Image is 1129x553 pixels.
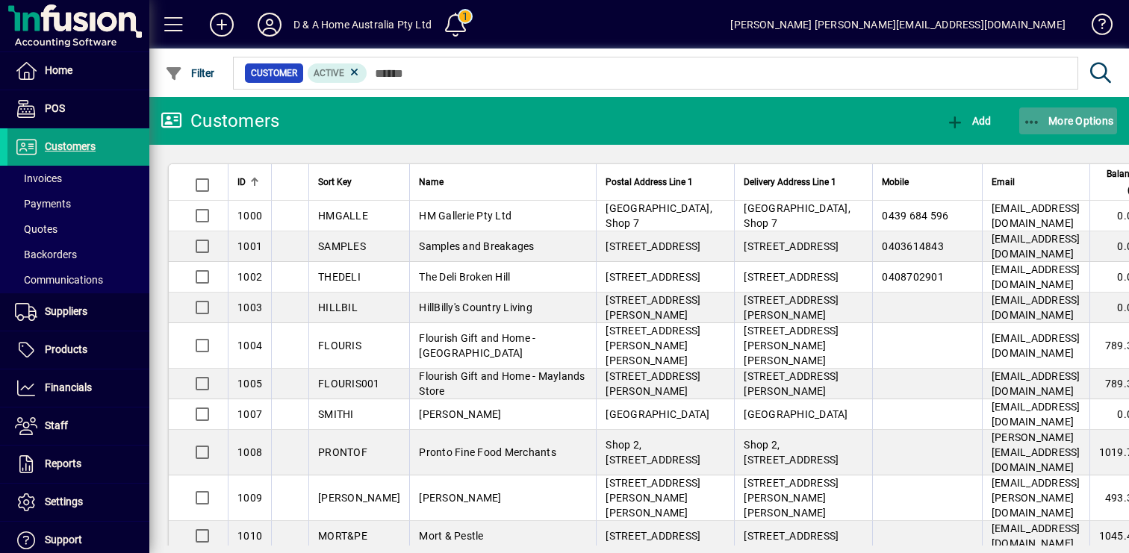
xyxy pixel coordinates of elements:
span: FLOURIS [318,340,361,352]
span: [STREET_ADDRESS][PERSON_NAME] [744,370,839,397]
span: [GEOGRAPHIC_DATA], Shop 7 [606,202,712,229]
span: [PERSON_NAME] [419,492,501,504]
span: 0403614843 [882,240,944,252]
div: ID [237,174,262,190]
span: Shop 2, [STREET_ADDRESS] [606,439,700,466]
span: Customer [251,66,297,81]
span: [EMAIL_ADDRESS][PERSON_NAME][DOMAIN_NAME] [992,477,1080,519]
span: Home [45,64,72,76]
span: [STREET_ADDRESS] [606,530,700,542]
span: Mobile [882,174,909,190]
span: Postal Address Line 1 [606,174,693,190]
a: Quotes [7,216,149,242]
div: Name [419,174,587,190]
span: [EMAIL_ADDRESS][DOMAIN_NAME] [992,332,1080,359]
span: Pronto Fine Food Merchants [419,446,556,458]
span: Flourish Gift and Home - [GEOGRAPHIC_DATA] [419,332,535,359]
button: Filter [161,60,219,87]
span: The Deli Broken Hill [419,271,510,283]
span: [PERSON_NAME] [318,492,400,504]
span: 1010 [237,530,262,542]
span: Invoices [15,172,62,184]
span: FLOURIS001 [318,378,380,390]
span: [STREET_ADDRESS] [606,240,700,252]
span: HillBilly's Country Living [419,302,532,313]
span: Staff [45,419,68,431]
span: Backorders [15,249,77,260]
span: Shop 2, [STREET_ADDRESS] [744,439,839,466]
span: [STREET_ADDRESS][PERSON_NAME] [606,294,700,321]
button: More Options [1019,107,1118,134]
span: 1008 [237,446,262,458]
span: Suppliers [45,305,87,317]
span: 1004 [237,340,262,352]
span: [STREET_ADDRESS][PERSON_NAME][PERSON_NAME] [606,325,700,366]
span: HM Gallerie Pty Ltd [419,210,511,222]
span: [STREET_ADDRESS] [744,271,839,283]
span: Quotes [15,223,57,235]
a: Products [7,331,149,369]
span: 1001 [237,240,262,252]
a: POS [7,90,149,128]
span: HILLBIL [318,302,358,313]
a: Backorders [7,242,149,267]
span: Add [946,115,991,127]
button: Profile [246,11,293,38]
span: 0408702901 [882,271,944,283]
span: [EMAIL_ADDRESS][DOMAIN_NAME] [992,522,1080,549]
span: Email [992,174,1015,190]
span: [EMAIL_ADDRESS][DOMAIN_NAME] [992,233,1080,260]
span: PRONTOF [318,446,367,458]
span: 1005 [237,378,262,390]
span: [STREET_ADDRESS][PERSON_NAME] [744,294,839,321]
span: [PERSON_NAME][EMAIL_ADDRESS][DOMAIN_NAME] [992,431,1080,473]
span: [GEOGRAPHIC_DATA], Shop 7 [744,202,850,229]
span: [STREET_ADDRESS][PERSON_NAME] [606,370,700,397]
span: 1002 [237,271,262,283]
span: [EMAIL_ADDRESS][DOMAIN_NAME] [992,401,1080,428]
a: Invoices [7,166,149,191]
span: Samples and Breakages [419,240,534,252]
span: 1000 [237,210,262,222]
span: [STREET_ADDRESS][PERSON_NAME][PERSON_NAME] [606,477,700,519]
span: [GEOGRAPHIC_DATA] [606,408,709,420]
span: [STREET_ADDRESS] [606,271,700,283]
span: Reports [45,457,81,469]
span: [PERSON_NAME] [419,408,501,420]
span: POS [45,102,65,114]
span: MORT&PE [318,530,367,542]
span: [EMAIL_ADDRESS][DOMAIN_NAME] [992,202,1080,229]
span: Delivery Address Line 1 [744,174,836,190]
span: Active [314,68,344,78]
span: Customers [45,140,96,152]
span: [GEOGRAPHIC_DATA] [744,408,847,420]
mat-chip: Activation Status: Active [308,63,367,83]
a: Home [7,52,149,90]
span: Mort & Pestle [419,530,483,542]
span: Filter [165,67,215,79]
span: Products [45,343,87,355]
a: Knowledge Base [1080,3,1110,51]
span: ID [237,174,246,190]
a: Payments [7,191,149,216]
span: SAMPLES [318,240,366,252]
span: THEDELI [318,271,361,283]
span: [EMAIL_ADDRESS][DOMAIN_NAME] [992,294,1080,321]
button: Add [942,107,995,134]
span: SMITHI [318,408,354,420]
div: Customers [161,109,279,133]
button: Add [198,11,246,38]
span: More Options [1023,115,1114,127]
span: Support [45,534,82,546]
span: [STREET_ADDRESS] [744,530,839,542]
a: Communications [7,267,149,293]
span: Sort Key [318,174,352,190]
span: HMGALLE [318,210,368,222]
span: [STREET_ADDRESS][PERSON_NAME][PERSON_NAME] [744,477,839,519]
a: Reports [7,446,149,483]
a: Financials [7,369,149,407]
span: [EMAIL_ADDRESS][DOMAIN_NAME] [992,370,1080,397]
a: Settings [7,484,149,521]
span: Flourish Gift and Home - Maylands Store [419,370,585,397]
span: Financials [45,381,92,393]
